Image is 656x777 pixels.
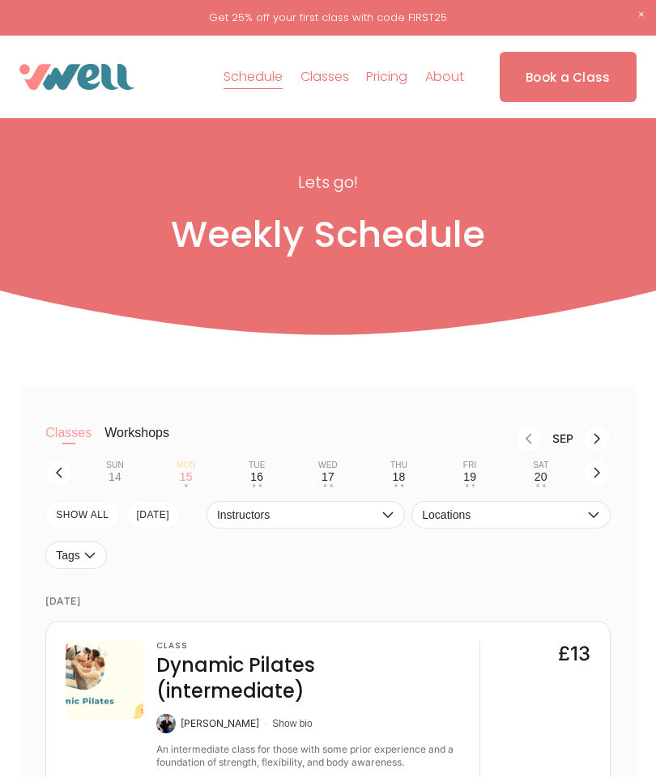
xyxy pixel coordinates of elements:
span: Instructors [217,508,378,521]
div: 15 [180,470,193,483]
h3: Class [156,641,466,651]
a: Pricing [366,64,407,90]
div: 16 [250,470,263,483]
img: VWell [19,64,134,90]
div: 14 [109,470,121,483]
p: Lets go! [202,168,454,197]
div: [PERSON_NAME] [181,717,259,730]
div: Wed [318,461,338,470]
button: Workshops [104,425,169,457]
button: Previous month, Aug [515,425,543,452]
button: Classes [45,425,92,457]
img: Svenja O'Connor [156,714,176,733]
div: Sun [106,461,124,470]
span: Tags [56,549,80,562]
a: Schedule [224,64,283,90]
div: • • [394,484,404,487]
div: 17 [322,470,334,483]
div: Thu [390,461,407,470]
div: • [185,484,188,487]
button: Next month, Oct [583,425,611,452]
a: folder dropdown [300,64,349,90]
span: Locations [422,508,583,521]
h1: Weekly Schedule [19,212,636,257]
button: Instructors [207,501,405,529]
div: An intermediate class for those with some prior experience and a foundation of strength, flexibil... [156,743,466,769]
div: Tue [249,461,266,470]
div: Month Sep [543,432,583,445]
a: Book a Class [500,52,637,101]
div: 20 [535,470,547,483]
img: ae0a0597-cc0d-4c1f-b89b-51775b502e7a.png [66,641,143,719]
div: • • [465,484,475,487]
span: About [425,66,464,89]
h4: Dynamic Pilates (intermediate) [156,652,466,704]
div: 19 [463,470,476,483]
div: • • [252,484,262,487]
button: SHOW All [45,501,119,529]
button: [DATE] [126,501,181,529]
div: 18 [393,470,406,483]
a: folder dropdown [425,64,464,90]
div: • • [323,484,333,487]
span: Classes [300,66,349,89]
div: Mon [177,461,196,470]
nav: Month switch [195,425,611,452]
div: £13 [558,641,590,667]
div: Fri [463,461,477,470]
div: • • [536,484,546,487]
button: Locations [411,501,610,529]
time: [DATE] [45,582,610,621]
button: Tags [45,541,107,569]
div: Sat [533,461,548,470]
button: Show bio [272,717,312,730]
